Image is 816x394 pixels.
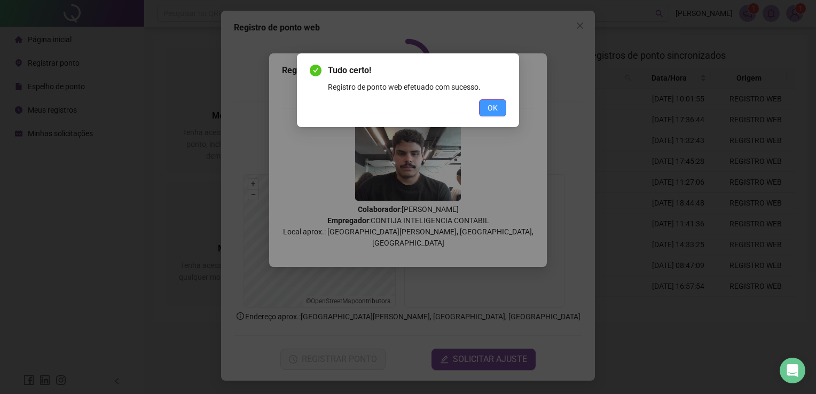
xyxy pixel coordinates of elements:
span: OK [488,102,498,114]
div: Registro de ponto web efetuado com sucesso. [328,81,506,93]
button: OK [479,99,506,116]
span: Tudo certo! [328,64,506,77]
span: check-circle [310,65,321,76]
div: Open Intercom Messenger [780,358,805,383]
